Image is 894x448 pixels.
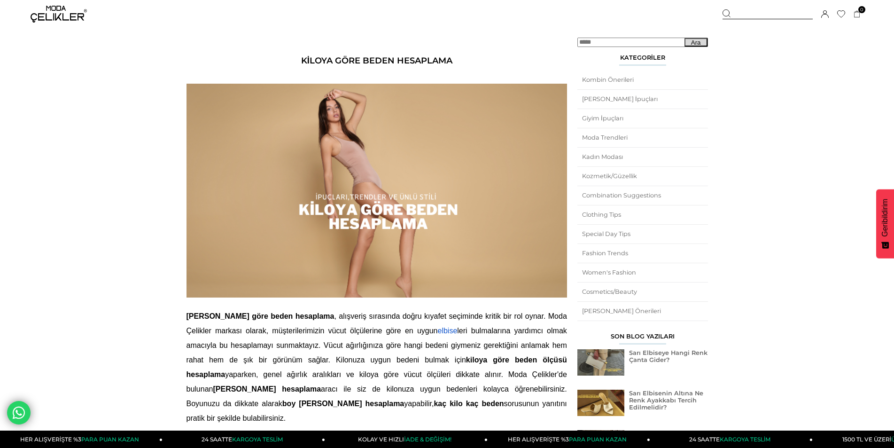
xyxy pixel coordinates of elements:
[629,430,692,444] a: Sarı Elbiseye Uygun Makyaj Önerileri
[434,400,504,408] b: kaç kilo kaç beden
[577,167,708,186] a: Kozmetik/Güzellik
[81,436,139,443] span: PARA PUAN KAZAN
[577,128,708,147] a: Moda Trendleri
[577,333,708,345] div: Son Blog Yazıları
[577,71,708,89] a: Kombin Önerileri
[577,186,708,205] a: Combination Suggestions
[577,90,708,109] a: [PERSON_NAME] İpuçları
[629,349,707,363] a: Sarı Elbiseye Hangi Renk Çanta Gider?
[488,431,650,448] a: HER ALIŞVERİŞTE %3PARA PUAN KAZAN
[577,283,708,301] a: Cosmetics/Beauty
[187,84,567,298] img: Kiloya Göre Beden Hesaplama
[569,436,627,443] span: PARA PUAN KAZAN
[629,390,703,411] a: Sarı Elbisenin Altına Ne Renk Ayakkabı Tercih Edilmelidir?
[187,56,567,65] h1: Kiloya Göre Beden Hesaplama
[577,244,708,263] a: Fashion Trends
[881,199,889,237] span: Geribildirim
[577,54,708,66] div: Kategoriler
[31,6,87,23] img: logo
[577,109,708,128] a: Giyim İpuçları
[232,436,283,443] span: KARGOYA TESLİM
[187,312,567,422] span: , alışveriş sırasında doğru kıyafet seçiminde kritik bir rol oynar. Moda Çelikler markası olarak,...
[187,312,334,320] span: [PERSON_NAME] göre beden hesaplama
[684,38,707,47] button: Ara
[876,189,894,259] button: Geribildirim - Show survey
[404,436,451,443] span: İADE & DEĞİŞİM!
[577,263,708,282] a: Women's Fashion
[577,148,708,166] a: Kadın Modası
[858,6,865,13] span: 0
[325,431,488,448] a: KOLAY VE HIZLIİADE & DEĞİŞİM!
[854,11,861,18] a: 0
[577,225,708,244] a: Special Day Tips
[577,349,624,376] img: Sarı Elbiseye Hangi Renk Çanta Gider?
[577,205,708,224] a: Clothing Tips
[282,400,404,408] b: boy [PERSON_NAME] hesaplama
[720,436,770,443] span: KARGOYA TESLİM
[577,302,708,321] a: [PERSON_NAME] Önerileri
[577,390,624,416] img: Sarı Elbisenin Altına Ne Renk Ayakkabı Tercih Edilmelidir?
[650,431,813,448] a: 24 SAATTEKARGOYA TESLİM
[213,385,321,393] b: [PERSON_NAME] hesaplama
[163,431,325,448] a: 24 SAATTEKARGOYA TESLİM
[437,327,457,335] a: elbise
